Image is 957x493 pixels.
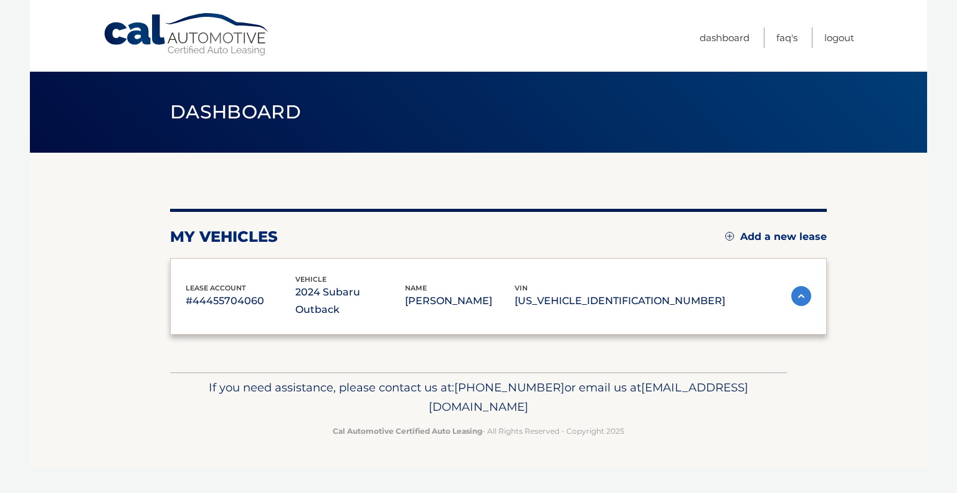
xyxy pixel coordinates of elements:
a: Logout [824,27,854,48]
span: vin [515,284,528,292]
a: Dashboard [700,27,750,48]
img: add.svg [725,232,734,241]
h2: my vehicles [170,227,278,246]
p: #44455704060 [186,292,295,310]
span: lease account [186,284,246,292]
span: [PHONE_NUMBER] [454,380,564,395]
strong: Cal Automotive Certified Auto Leasing [333,426,482,436]
p: - All Rights Reserved - Copyright 2025 [178,424,779,438]
span: Dashboard [170,100,301,123]
span: name [405,284,427,292]
img: accordion-active.svg [791,286,811,306]
a: FAQ's [776,27,797,48]
p: If you need assistance, please contact us at: or email us at [178,378,779,418]
span: vehicle [295,275,326,284]
a: Cal Automotive [103,12,271,57]
a: Add a new lease [725,231,827,243]
p: [US_VEHICLE_IDENTIFICATION_NUMBER] [515,292,725,310]
p: 2024 Subaru Outback [295,284,405,318]
p: [PERSON_NAME] [405,292,515,310]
